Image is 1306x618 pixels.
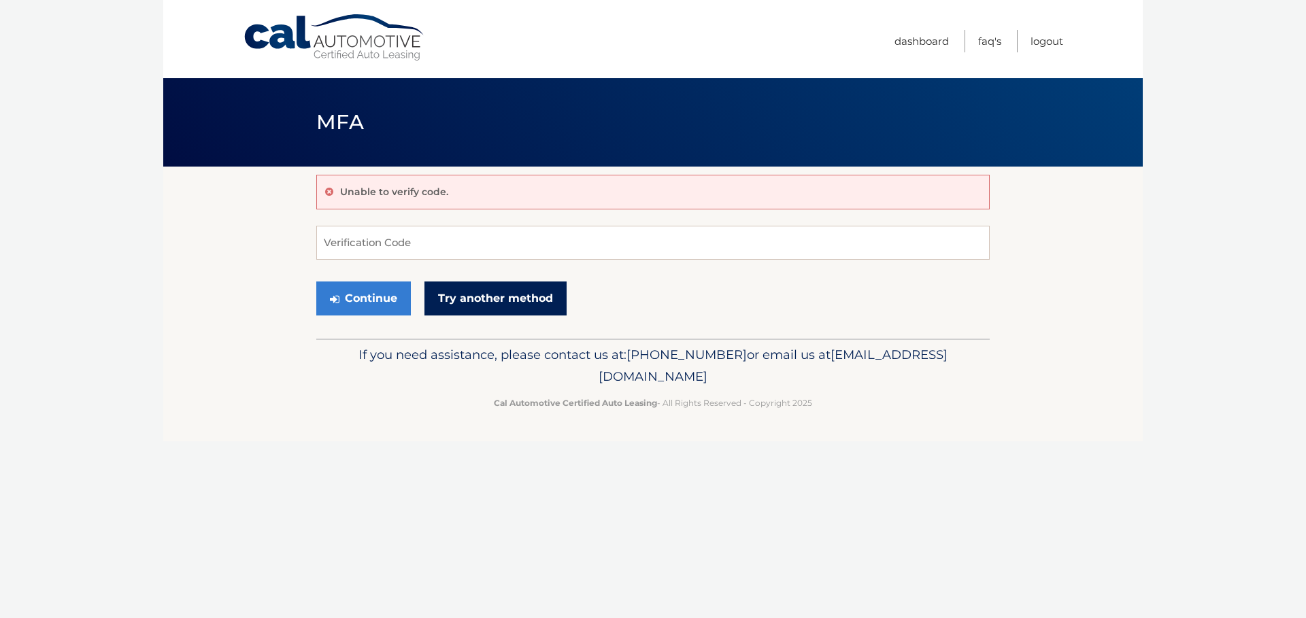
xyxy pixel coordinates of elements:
p: If you need assistance, please contact us at: or email us at [325,344,981,388]
a: Logout [1031,30,1063,52]
a: FAQ's [978,30,1001,52]
button: Continue [316,281,411,315]
span: [EMAIL_ADDRESS][DOMAIN_NAME] [599,347,948,384]
span: [PHONE_NUMBER] [626,347,747,362]
p: - All Rights Reserved - Copyright 2025 [325,396,981,410]
span: MFA [316,109,364,135]
a: Cal Automotive [243,14,426,62]
a: Dashboard [894,30,949,52]
strong: Cal Automotive Certified Auto Leasing [494,398,657,408]
a: Try another method [424,281,567,315]
input: Verification Code [316,226,990,260]
p: Unable to verify code. [340,186,448,198]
